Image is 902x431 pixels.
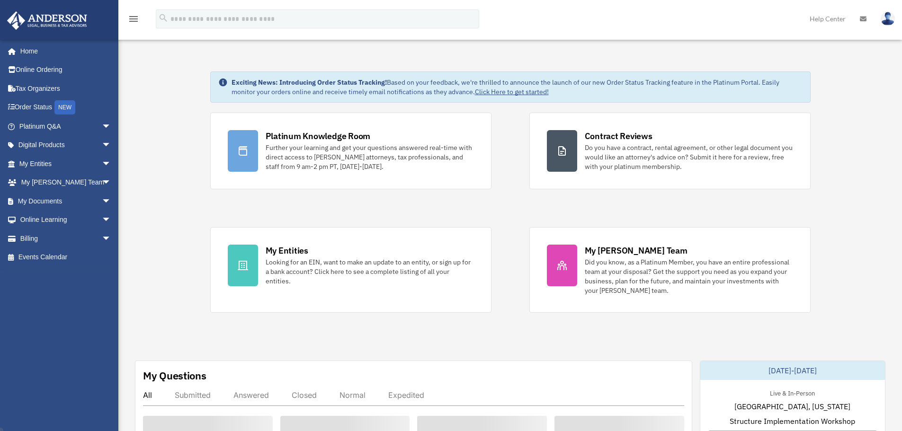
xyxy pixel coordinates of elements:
span: arrow_drop_down [102,117,121,136]
a: Platinum Q&Aarrow_drop_down [7,117,125,136]
div: Did you know, as a Platinum Member, you have an entire professional team at your disposal? Get th... [585,257,793,295]
span: Structure Implementation Workshop [730,415,855,427]
div: Submitted [175,390,211,400]
a: My Entitiesarrow_drop_down [7,154,125,173]
a: My [PERSON_NAME] Team Did you know, as a Platinum Member, you have an entire professional team at... [529,227,811,313]
a: Digital Productsarrow_drop_down [7,136,125,155]
a: Home [7,42,121,61]
div: Live & In-Person [762,387,822,397]
div: My Questions [143,369,206,383]
img: Anderson Advisors Platinum Portal [4,11,90,30]
div: My [PERSON_NAME] Team [585,245,688,256]
div: Expedited [388,390,424,400]
img: User Pic [881,12,895,26]
a: Order StatusNEW [7,98,125,117]
span: arrow_drop_down [102,211,121,230]
span: arrow_drop_down [102,192,121,211]
div: Closed [292,390,317,400]
a: Contract Reviews Do you have a contract, rental agreement, or other legal document you would like... [529,113,811,189]
span: arrow_drop_down [102,136,121,155]
span: arrow_drop_down [102,154,121,174]
span: arrow_drop_down [102,229,121,248]
div: Normal [339,390,366,400]
a: Online Ordering [7,61,125,79]
a: Tax Organizers [7,79,125,98]
i: menu [128,13,139,25]
div: Further your learning and get your questions answered real-time with direct access to [PERSON_NAM... [266,143,474,171]
a: menu [128,17,139,25]
a: My Entities Looking for an EIN, want to make an update to an entity, or sign up for a bank accoun... [210,227,491,313]
div: Contract Reviews [585,130,652,142]
div: Do you have a contract, rental agreement, or other legal document you would like an attorney's ad... [585,143,793,171]
a: Billingarrow_drop_down [7,229,125,248]
div: Looking for an EIN, want to make an update to an entity, or sign up for a bank account? Click her... [266,257,474,286]
a: Events Calendar [7,248,125,267]
div: My Entities [266,245,308,256]
div: All [143,390,152,400]
a: Click Here to get started! [475,88,549,96]
span: arrow_drop_down [102,173,121,193]
a: My [PERSON_NAME] Teamarrow_drop_down [7,173,125,192]
div: Based on your feedback, we're thrilled to announce the launch of our new Order Status Tracking fe... [232,78,803,97]
i: search [158,13,169,23]
strong: Exciting News: Introducing Order Status Tracking! [232,78,387,87]
a: My Documentsarrow_drop_down [7,192,125,211]
div: Platinum Knowledge Room [266,130,371,142]
div: NEW [54,100,75,114]
div: Answered [233,390,269,400]
span: [GEOGRAPHIC_DATA], [US_STATE] [734,401,850,412]
div: [DATE]-[DATE] [700,361,885,380]
a: Platinum Knowledge Room Further your learning and get your questions answered real-time with dire... [210,113,491,189]
a: Online Learningarrow_drop_down [7,211,125,229]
